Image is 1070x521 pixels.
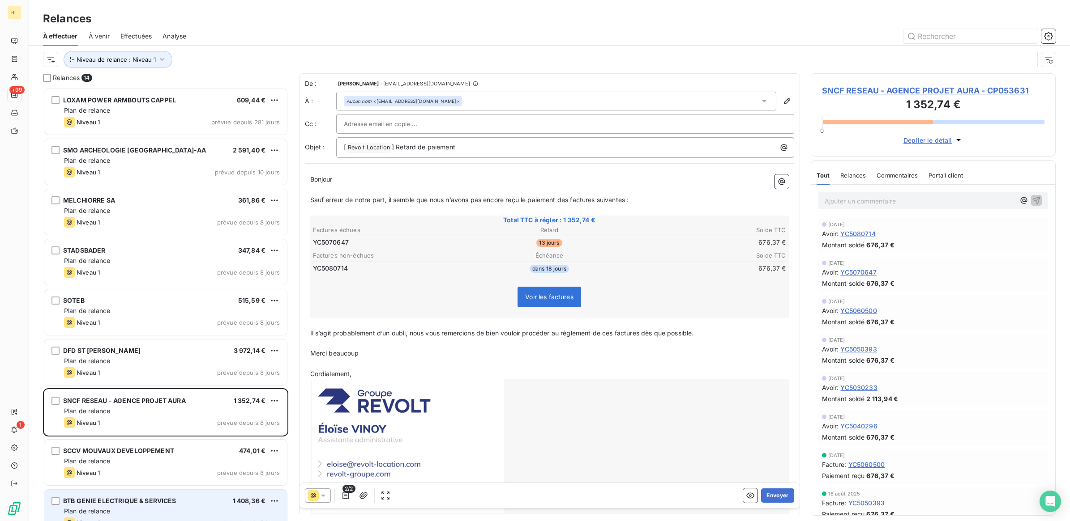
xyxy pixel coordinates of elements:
span: Analyse [163,32,186,41]
span: Merci beaucoup [310,349,359,357]
span: [DATE] [828,337,845,343]
span: Plan de relance [64,307,110,314]
label: À : [305,97,336,106]
span: Total TTC à régler : 1 352,74 € [312,216,788,224]
div: RL [7,5,21,20]
span: Plan de relance [64,407,110,415]
span: Niveau 1 [77,219,100,226]
span: 18 août 2025 [828,491,860,496]
span: Relances [53,73,80,82]
span: Tout [817,172,830,179]
span: 676,37 € [866,240,894,250]
th: Retard [471,225,628,235]
span: Plan de relance [64,207,110,214]
span: prévue depuis 8 jours [217,319,280,326]
div: Open Intercom Messenger [1040,491,1061,512]
button: Envoyer [761,488,794,503]
td: YC5080714 [312,263,470,273]
span: Avoir : [822,421,839,431]
td: 676,37 € [629,237,787,247]
span: [DATE] [828,260,845,266]
span: ] Retard de paiement [392,143,455,151]
span: SOTEB [63,297,85,304]
span: Montant soldé [822,317,865,326]
span: 0 [820,127,824,134]
span: YC5030233 [840,383,877,392]
span: 676,37 € [866,279,894,288]
em: Aucun nom [347,98,372,104]
span: Revolt Location [347,143,391,153]
button: Déplier le détail [901,135,966,145]
span: YC5060500 [848,460,885,469]
span: Niveau 1 [77,119,100,126]
span: [DATE] [828,299,845,304]
span: [ [344,143,346,151]
span: +99 [9,86,25,94]
span: MELCHIORRE SA [63,196,115,204]
span: BTB GENIE ELECTRIQUE & SERVICES [63,497,176,504]
span: 1 408,36 € [233,497,266,504]
span: 1 352,74 € [234,397,266,404]
span: SCCV MOUVAUX DEVELOPPEMENT [63,447,174,454]
span: Voir les factures [525,293,574,301]
span: STADSBADER [63,246,106,254]
span: Niveau 1 [77,419,100,426]
span: 609,44 € [237,96,265,104]
span: Niveau 1 [77,369,100,376]
span: 3 972,14 € [234,347,266,354]
span: Plan de relance [64,507,110,515]
th: Solde TTC [629,225,787,235]
span: SNCF RESEAU - AGENCE PROJET AURA - CP053631 [822,85,1045,97]
h3: 1 352,74 € [822,97,1045,114]
span: [DATE] [828,222,845,227]
span: 347,84 € [238,246,265,254]
label: Cc : [305,119,336,128]
span: prévue depuis 8 jours [217,269,280,276]
span: Commentaires [877,172,918,179]
span: dans 18 jours [530,265,569,273]
span: Niveau 1 [77,269,100,276]
span: Plan de relance [64,257,110,264]
span: prévue depuis 8 jours [217,369,280,376]
span: YC5040296 [840,421,877,431]
div: grid [43,88,288,521]
td: 676,37 € [629,263,787,273]
span: prévue depuis 10 jours [215,169,280,176]
span: 2 591,40 € [233,146,266,154]
span: Cordialement, [310,370,352,377]
span: 361,86 € [238,196,265,204]
span: Bonjour [310,175,333,183]
span: Avoir : [822,383,839,392]
span: SMO ARCHEOLOGIE [GEOGRAPHIC_DATA]-AA [63,146,206,154]
span: Portail client [929,172,963,179]
span: Niveau 1 [77,319,100,326]
span: SNCF RESEAU - AGENCE PROJET AURA [63,397,186,404]
span: Il s’agit probablement d’un oubli, nous vous remercions de bien vouloir procéder au règlement de ... [310,329,694,337]
span: 676,37 € [866,471,894,480]
th: Factures non-échues [312,251,470,260]
h3: Relances [43,11,91,27]
span: Avoir : [822,267,839,277]
span: Sauf erreur de notre part, il semble que nous n’avons pas encore reçu le paiement des factures su... [310,196,629,203]
span: Niveau de relance : Niveau 1 [77,56,156,63]
span: Niveau 1 [77,169,100,176]
span: À venir [89,32,110,41]
span: YC5060500 [840,306,877,315]
span: Déplier le détail [903,136,952,145]
span: Plan de relance [64,357,110,364]
span: Objet : [305,143,325,151]
span: 2/2 [342,485,355,493]
span: 1 [17,421,25,429]
span: prévue depuis 281 jours [211,119,280,126]
span: Facture : [822,460,847,469]
span: Relances [840,172,866,179]
span: 676,37 € [866,356,894,365]
span: YC5050393 [840,344,877,354]
input: Adresse email en copie ... [344,117,440,131]
span: Paiement reçu [822,471,865,480]
span: Montant soldé [822,279,865,288]
span: 676,37 € [866,432,894,442]
span: LOXAM POWER ARMBOUTS CAPPEL [63,96,176,104]
span: Avoir : [822,229,839,238]
span: Montant soldé [822,394,865,403]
